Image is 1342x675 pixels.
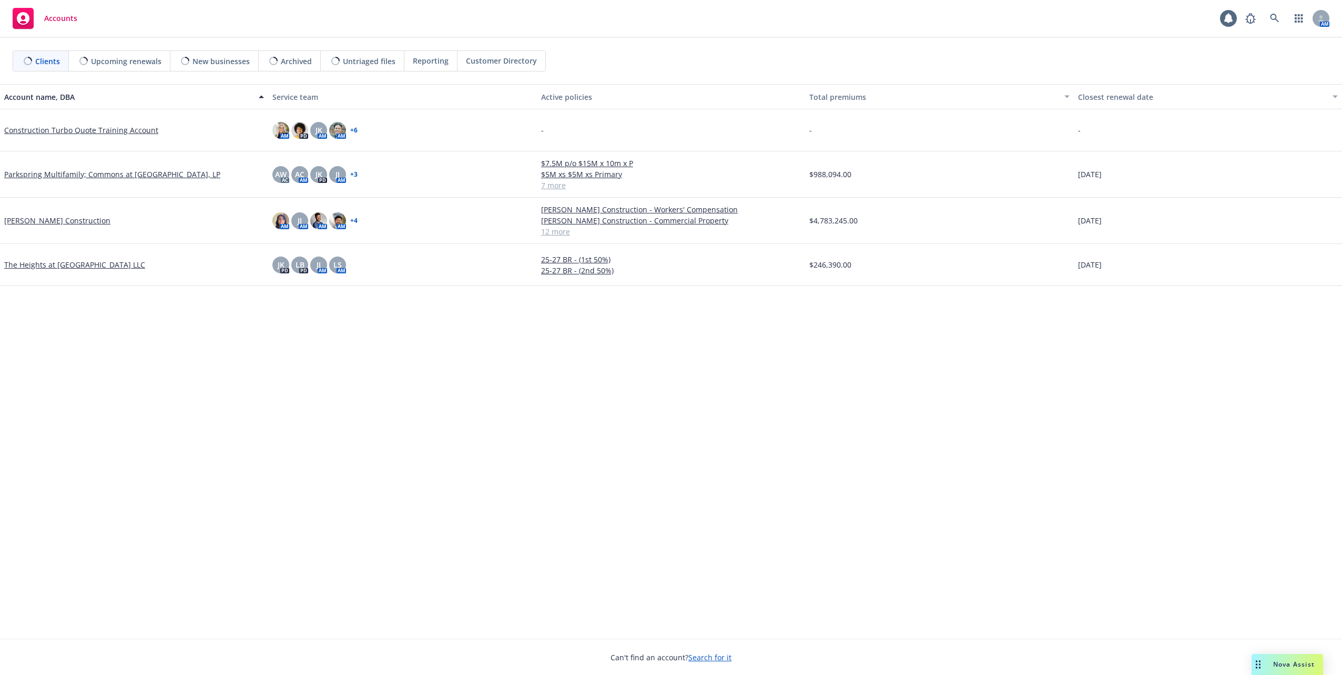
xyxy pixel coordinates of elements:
[278,259,284,270] span: JK
[1078,215,1102,226] span: [DATE]
[809,215,858,226] span: $4,783,245.00
[343,56,395,67] span: Untriaged files
[541,254,801,265] a: 25-27 BR - (1st 50%)
[611,652,731,663] span: Can't find an account?
[413,55,449,66] span: Reporting
[1252,654,1323,675] button: Nova Assist
[281,56,312,67] span: Archived
[44,14,77,23] span: Accounts
[541,180,801,191] a: 7 more
[1273,660,1315,669] span: Nova Assist
[4,215,110,226] a: [PERSON_NAME] Construction
[541,204,801,215] a: [PERSON_NAME] Construction - Workers' Compensation
[4,259,145,270] a: The Heights at [GEOGRAPHIC_DATA] LLC
[809,259,851,270] span: $246,390.00
[329,212,346,229] img: photo
[1078,125,1081,136] span: -
[537,84,805,109] button: Active policies
[466,55,537,66] span: Customer Directory
[541,226,801,237] a: 12 more
[1252,654,1265,675] div: Drag to move
[296,259,304,270] span: LB
[35,56,60,67] span: Clients
[291,122,308,139] img: photo
[272,212,289,229] img: photo
[298,215,302,226] span: JJ
[541,91,801,103] div: Active policies
[268,84,536,109] button: Service team
[1288,8,1309,29] a: Switch app
[275,169,287,180] span: AW
[350,218,358,224] a: + 4
[809,125,812,136] span: -
[4,125,158,136] a: Construction Turbo Quote Training Account
[317,259,321,270] span: JJ
[295,169,304,180] span: AC
[541,169,801,180] a: $5M xs $5M xs Primary
[8,4,82,33] a: Accounts
[310,212,327,229] img: photo
[541,125,544,136] span: -
[541,265,801,276] a: 25-27 BR - (2nd 50%)
[1240,8,1261,29] a: Report a Bug
[809,91,1058,103] div: Total premiums
[1078,259,1102,270] span: [DATE]
[91,56,161,67] span: Upcoming renewals
[272,91,532,103] div: Service team
[4,169,220,180] a: Parkspring Multifamily; Commons at [GEOGRAPHIC_DATA], LP
[1078,91,1326,103] div: Closest renewal date
[272,122,289,139] img: photo
[350,171,358,178] a: + 3
[4,91,252,103] div: Account name, DBA
[316,125,322,136] span: JK
[1078,169,1102,180] span: [DATE]
[541,215,801,226] a: [PERSON_NAME] Construction - Commercial Property
[192,56,250,67] span: New businesses
[541,158,801,169] a: $7.5M p/o $15M x 10m x P
[335,169,340,180] span: JJ
[1074,84,1342,109] button: Closest renewal date
[805,84,1073,109] button: Total premiums
[316,169,322,180] span: JK
[329,122,346,139] img: photo
[688,652,731,662] a: Search for it
[350,127,358,134] a: + 6
[809,169,851,180] span: $988,094.00
[333,259,342,270] span: LS
[1264,8,1285,29] a: Search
